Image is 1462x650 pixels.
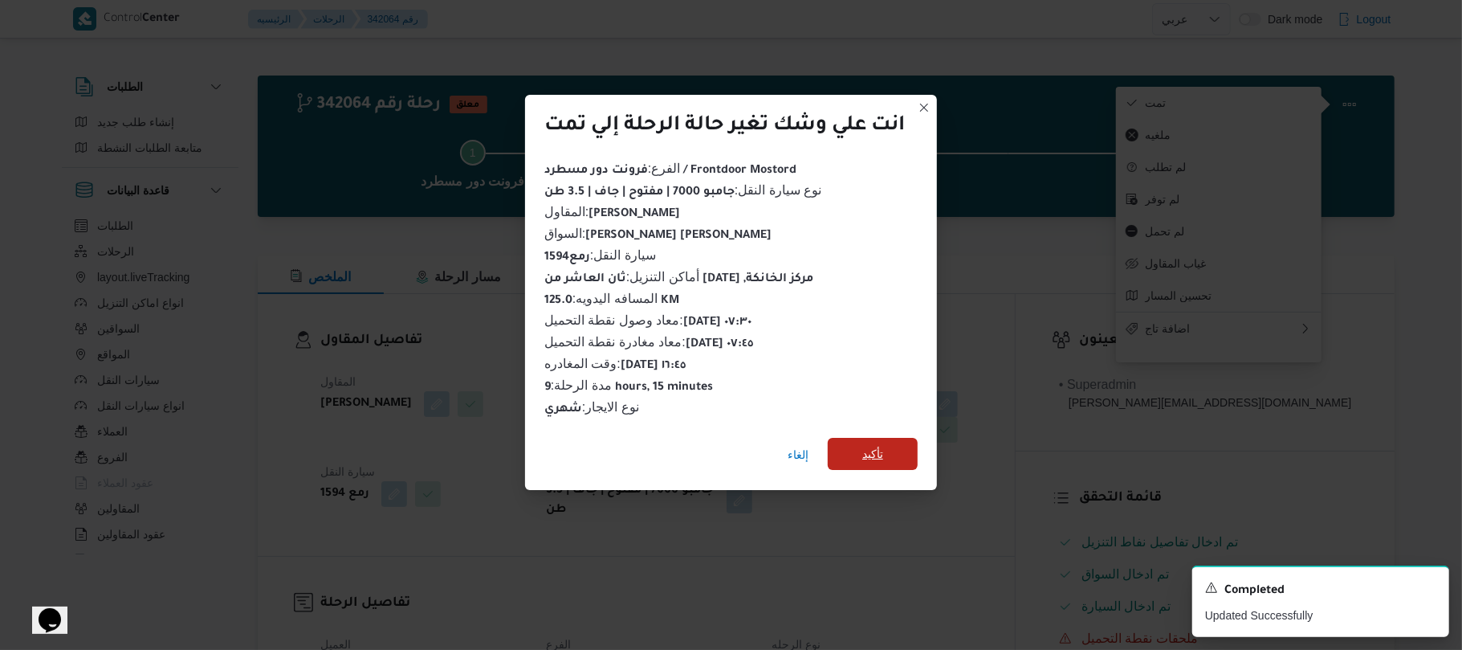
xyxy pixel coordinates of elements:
b: ثان العاشر من [DATE] ,مركز الخانكة [544,273,813,286]
span: معاد مغادرة نقطة التحميل : [544,335,753,349]
b: [DATE] ١٦:٤٥ [621,360,686,373]
b: [PERSON_NAME] [PERSON_NAME] [585,230,772,243]
span: نوع الايجار : [544,400,639,414]
div: انت علي وشك تغير حالة الرحلة إلي تمت [544,114,905,140]
p: Updated Successfully [1205,607,1436,624]
b: [DATE] ٠٧:٣٠ [683,317,751,329]
span: المسافه اليدويه : [544,292,679,305]
span: Completed [1224,582,1285,601]
b: 125.0 KM [544,295,679,308]
span: الفرع : [544,161,796,175]
span: إلغاء [788,445,808,464]
span: سيارة النقل : [544,248,656,262]
b: 9 hours, 15 minutes [544,382,713,394]
span: معاد وصول نقطة التحميل : [544,313,751,327]
span: نوع سيارة النقل : [544,183,821,197]
b: فرونت دور مسطرد / Frontdoor Mostord [544,165,796,178]
span: أماكن التنزيل : [544,270,813,284]
span: وقت المغادره : [544,357,686,370]
b: جامبو 7000 | مفتوح | جاف | 3.5 طن [544,186,735,199]
b: شهري [544,403,582,416]
button: إلغاء [781,439,815,471]
span: تأكيد [862,444,883,464]
button: تأكيد [828,438,918,470]
iframe: chat widget [16,586,67,634]
b: رمع1594 [544,251,590,264]
b: [PERSON_NAME] [588,208,680,221]
span: السواق : [544,227,772,240]
b: [DATE] ٠٧:٤٥ [686,338,753,351]
button: Closes this modal window [914,98,934,117]
span: مدة الرحلة : [544,378,713,392]
div: Notification [1205,580,1436,601]
span: المقاول : [544,205,680,219]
